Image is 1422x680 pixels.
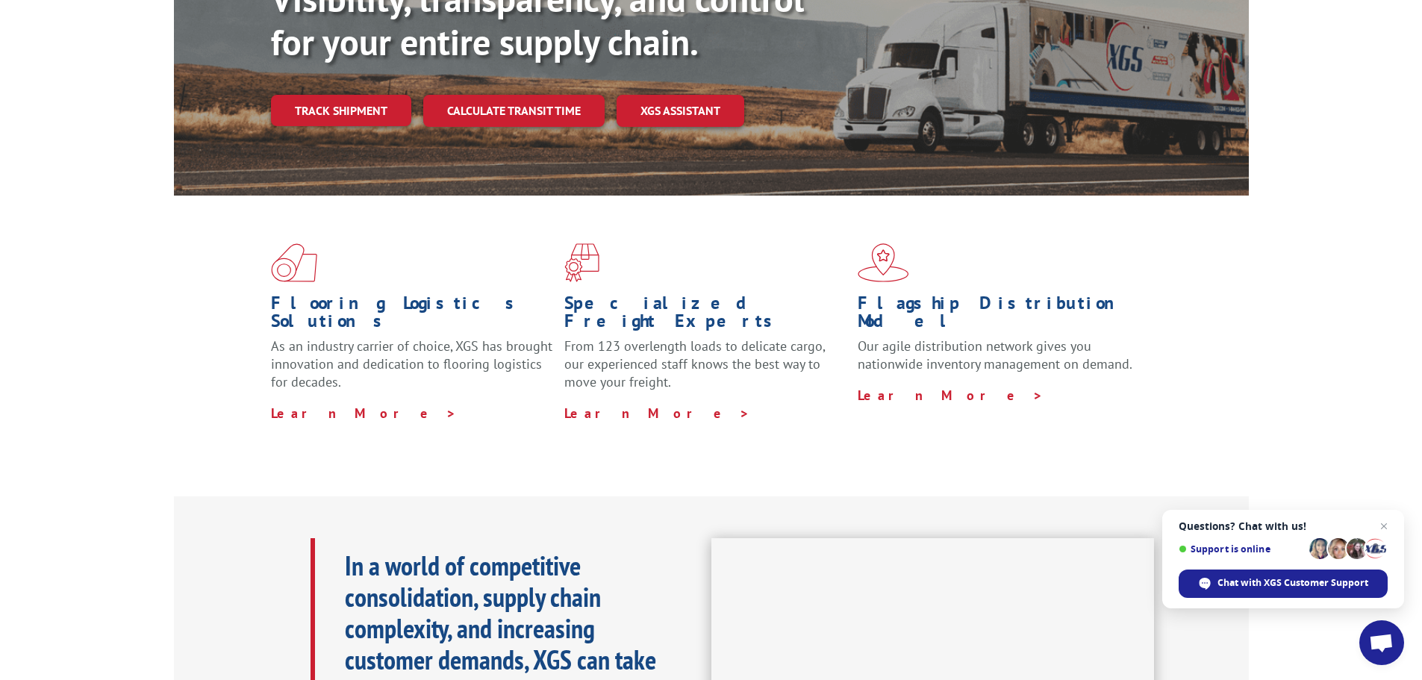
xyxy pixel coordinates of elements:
span: Close chat [1375,517,1393,535]
a: Learn More > [858,387,1044,404]
span: As an industry carrier of choice, XGS has brought innovation and dedication to flooring logistics... [271,337,552,390]
span: Support is online [1179,543,1304,555]
p: From 123 overlength loads to delicate cargo, our experienced staff knows the best way to move you... [564,337,846,404]
a: Learn More > [271,405,457,422]
h1: Flagship Distribution Model [858,294,1140,337]
span: Chat with XGS Customer Support [1217,576,1368,590]
img: xgs-icon-flagship-distribution-model-red [858,243,909,282]
a: XGS ASSISTANT [617,95,744,127]
div: Chat with XGS Customer Support [1179,570,1388,598]
h1: Flooring Logistics Solutions [271,294,553,337]
h1: Specialized Freight Experts [564,294,846,337]
a: Track shipment [271,95,411,126]
span: Questions? Chat with us! [1179,520,1388,532]
img: xgs-icon-focused-on-flooring-red [564,243,599,282]
a: Calculate transit time [423,95,605,127]
div: Open chat [1359,620,1404,665]
span: Our agile distribution network gives you nationwide inventory management on demand. [858,337,1132,372]
a: Learn More > [564,405,750,422]
img: xgs-icon-total-supply-chain-intelligence-red [271,243,317,282]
